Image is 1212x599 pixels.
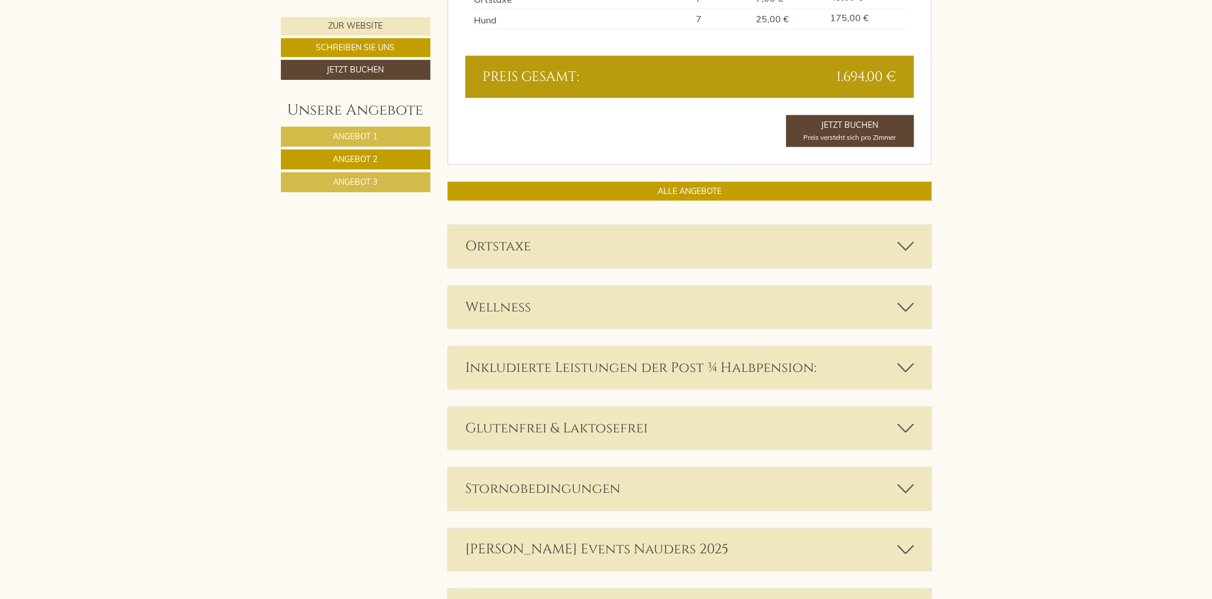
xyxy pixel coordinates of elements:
[786,115,914,147] a: Jetzt buchenPreis versteht sich pro Zimmer
[281,60,430,80] a: Jetzt buchen
[474,9,692,30] td: Hund
[448,407,931,450] div: Glutenfrei & Laktosefrei
[448,182,932,201] a: ALLE ANGEBOTE
[804,133,896,141] span: Preis versteht sich pro Zimmer
[692,9,752,30] td: 7
[281,38,430,57] a: Schreiben Sie uns
[333,131,378,141] span: Angebot 1
[333,177,378,187] span: Angebot 3
[474,67,690,87] div: Preis gesamt:
[448,468,931,510] div: Stornobedingungen
[448,225,931,268] div: Ortstaxe
[281,100,430,121] div: Unsere Angebote
[448,286,931,329] div: Wellness
[756,13,790,25] span: 25,00 €
[837,67,897,87] span: 1.694,00 €
[448,347,931,389] div: Inkludierte Leistungen der Post ¾ Halbpension:
[281,17,430,35] a: Zur Website
[333,154,378,164] span: Angebot 2
[448,529,931,571] div: [PERSON_NAME] Events Nauders 2025
[826,9,905,30] td: 175,00 €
